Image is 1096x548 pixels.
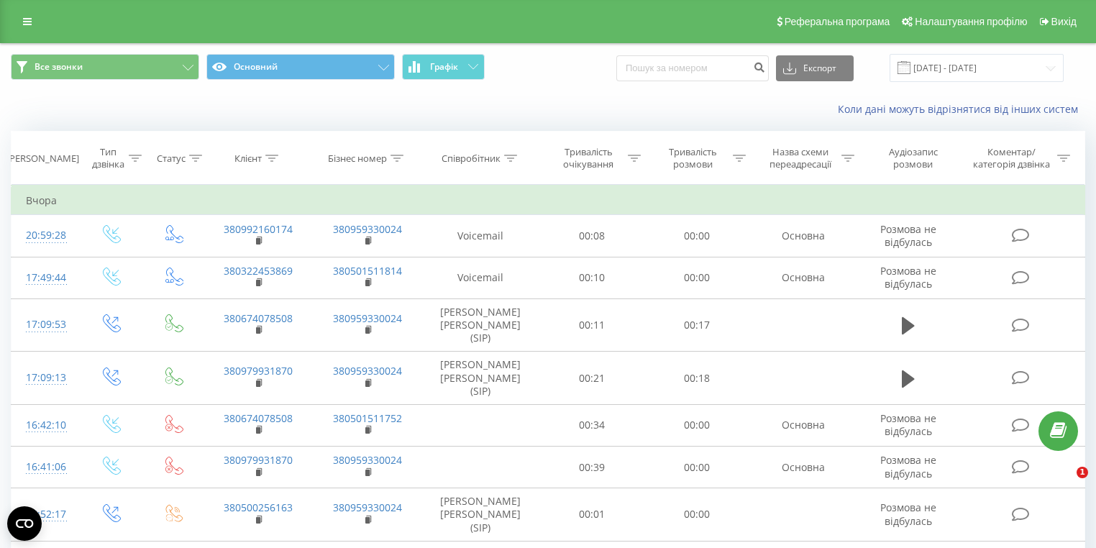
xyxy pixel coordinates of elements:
[224,264,293,278] a: 380322453869
[234,152,262,165] div: Клієнт
[539,215,644,257] td: 00:08
[880,453,936,480] span: Розмова не відбулась
[915,16,1027,27] span: Налаштування профілю
[1051,16,1077,27] span: Вихід
[328,152,387,165] div: Бізнес номер
[539,298,644,352] td: 00:11
[1077,467,1088,478] span: 1
[880,411,936,438] span: Розмова не відбулась
[539,352,644,405] td: 00:21
[224,501,293,514] a: 380500256163
[333,453,402,467] a: 380959330024
[969,146,1054,170] div: Коментар/категорія дзвінка
[206,54,395,80] button: Основний
[749,257,859,298] td: Основна
[880,501,936,527] span: Розмова не відбулась
[422,215,539,257] td: Voicemail
[539,447,644,488] td: 00:39
[644,298,749,352] td: 00:17
[871,146,955,170] div: Аудіозапис розмови
[749,447,859,488] td: Основна
[422,257,539,298] td: Voicemail
[749,215,859,257] td: Основна
[644,257,749,298] td: 00:00
[539,488,644,542] td: 00:01
[224,222,293,236] a: 380992160174
[224,411,293,425] a: 380674078508
[402,54,485,80] button: Графік
[6,152,79,165] div: [PERSON_NAME]
[333,364,402,378] a: 380959330024
[552,146,624,170] div: Тривалість очікування
[333,222,402,236] a: 380959330024
[11,54,199,80] button: Все звонки
[26,411,64,439] div: 16:42:10
[880,222,936,249] span: Розмова не відбулась
[26,501,64,529] div: 15:52:17
[430,62,458,72] span: Графік
[26,364,64,392] div: 17:09:13
[333,311,402,325] a: 380959330024
[539,257,644,298] td: 00:10
[26,453,64,481] div: 16:41:06
[644,447,749,488] td: 00:00
[422,298,539,352] td: [PERSON_NAME] [PERSON_NAME] (SIP)
[762,146,839,170] div: Назва схеми переадресації
[442,152,501,165] div: Співробітник
[224,311,293,325] a: 380674078508
[157,152,186,165] div: Статус
[644,352,749,405] td: 00:18
[749,404,859,446] td: Основна
[776,55,854,81] button: Експорт
[91,146,125,170] div: Тип дзвінка
[880,264,936,291] span: Розмова не відбулась
[333,501,402,514] a: 380959330024
[644,488,749,542] td: 00:00
[539,404,644,446] td: 00:34
[657,146,729,170] div: Тривалість розмови
[644,404,749,446] td: 00:00
[785,16,890,27] span: Реферальна програма
[616,55,769,81] input: Пошук за номером
[7,506,42,541] button: Open CMP widget
[224,453,293,467] a: 380979931870
[333,264,402,278] a: 380501511814
[333,411,402,425] a: 380501511752
[1047,467,1082,501] iframe: Intercom live chat
[838,102,1085,116] a: Коли дані можуть відрізнятися вiд інших систем
[12,186,1085,215] td: Вчора
[35,61,83,73] span: Все звонки
[644,215,749,257] td: 00:00
[26,311,64,339] div: 17:09:53
[224,364,293,378] a: 380979931870
[422,488,539,542] td: [PERSON_NAME] [PERSON_NAME] (SIP)
[26,222,64,250] div: 20:59:28
[26,264,64,292] div: 17:49:44
[422,352,539,405] td: [PERSON_NAME] [PERSON_NAME] (SIP)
